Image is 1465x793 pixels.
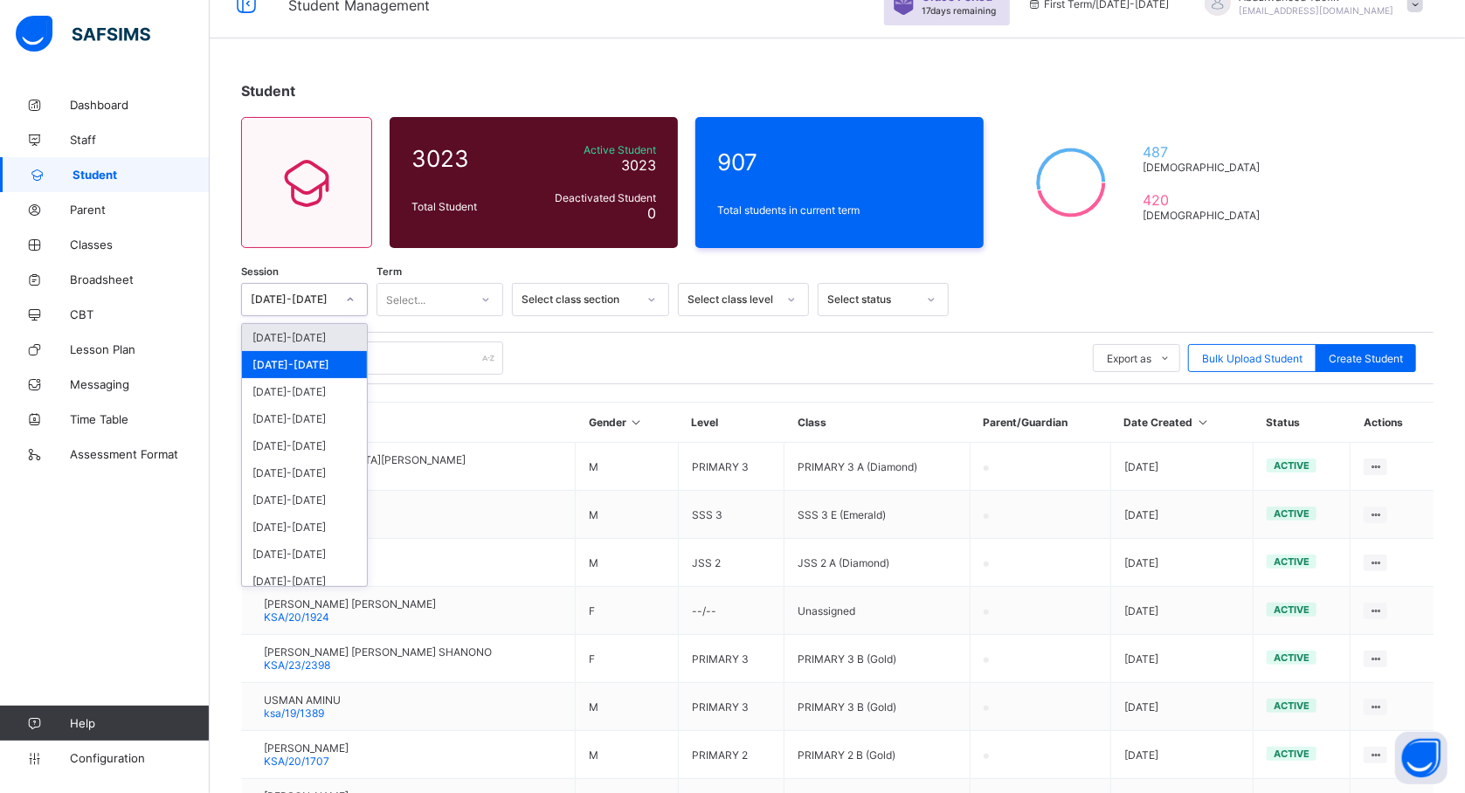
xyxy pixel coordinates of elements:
div: Total Student [407,196,528,217]
div: [DATE]-[DATE] [251,293,335,307]
span: CBT [70,307,210,321]
div: [DATE]-[DATE] [242,541,367,568]
div: [DATE]-[DATE] [242,351,367,378]
span: [DEMOGRAPHIC_DATA] [1143,209,1268,222]
span: Dashboard [70,98,210,112]
span: [DEMOGRAPHIC_DATA] [1143,161,1268,174]
span: active [1274,603,1310,616]
td: [DATE] [1111,587,1254,635]
div: Select status [827,293,916,307]
td: PRIMARY 3 B (Gold) [784,635,971,683]
td: M [576,443,678,491]
div: Select class section [522,293,637,307]
th: Actions [1351,403,1434,443]
td: [DATE] [1111,539,1254,587]
td: SSS 3 E (Emerald) [784,491,971,539]
span: 487 [1143,143,1268,161]
span: Bulk Upload Student [1202,352,1303,365]
span: 17 days remaining [922,5,996,16]
span: [EMAIL_ADDRESS][DOMAIN_NAME] [1240,5,1394,16]
span: Time Table [70,412,210,426]
td: PRIMARY 3 A (Diamond) [784,443,971,491]
button: Open asap [1395,732,1448,784]
span: Deactivated Student [532,191,656,204]
div: [DATE]-[DATE] [242,432,367,459]
td: [DATE] [1111,731,1254,779]
td: PRIMARY 2 B (Gold) [784,731,971,779]
span: Messaging [70,377,210,391]
span: Staff [70,133,210,147]
div: Select... [386,283,425,316]
td: PRIMARY 3 B (Gold) [784,683,971,731]
td: --/-- [678,587,784,635]
div: [DATE]-[DATE] [242,324,367,351]
td: JSS 2 [678,539,784,587]
th: Student [242,403,576,443]
td: M [576,491,678,539]
span: Assessment Format [70,447,210,461]
span: 420 [1143,191,1268,209]
td: PRIMARY 3 [678,635,784,683]
span: 3023 [411,145,523,172]
img: safsims [16,16,150,52]
td: [DATE] [1111,491,1254,539]
td: [DATE] [1111,683,1254,731]
td: M [576,683,678,731]
td: PRIMARY 3 [678,443,784,491]
span: Student [241,82,295,100]
span: active [1274,748,1310,760]
span: USMAN AMINU [264,693,341,707]
th: Date Created [1111,403,1254,443]
span: KSA/23/2398 [264,659,330,672]
span: Classes [70,238,210,252]
div: [DATE]-[DATE] [242,514,367,541]
span: Student [73,168,210,182]
span: Lesson Plan [70,342,210,356]
span: active [1274,652,1310,664]
span: [PERSON_NAME] [PERSON_NAME] SHANONO [264,645,492,659]
td: JSS 2 A (Diamond) [784,539,971,587]
th: Class [784,403,971,443]
th: Gender [576,403,678,443]
span: 0 [647,204,656,222]
span: KSA/20/1924 [264,610,329,624]
span: Help [70,716,209,730]
td: SSS 3 [678,491,784,539]
span: active [1274,507,1310,520]
div: Select class level [688,293,777,307]
th: Status [1254,403,1351,443]
div: [DATE]-[DATE] [242,459,367,486]
td: PRIMARY 2 [678,731,784,779]
span: 907 [717,148,962,176]
div: [DATE]-[DATE] [242,486,367,514]
span: active [1274,459,1310,472]
span: active [1274,700,1310,712]
span: Broadsheet [70,272,210,286]
span: 3023 [621,156,656,174]
span: [PERSON_NAME] [PERSON_NAME] [264,597,436,610]
span: Create Student [1329,352,1403,365]
div: [DATE]-[DATE] [242,568,367,595]
span: ksa/19/1389 [264,707,324,720]
td: [DATE] [1111,635,1254,683]
div: [DATE]-[DATE] [242,405,367,432]
span: Total students in current term [717,203,962,217]
div: [DATE]-[DATE] [242,378,367,405]
span: Term [377,265,402,278]
td: M [576,539,678,587]
th: Parent/Guardian [971,403,1111,443]
i: Sort in Ascending Order [629,416,644,429]
span: Configuration [70,751,209,765]
td: PRIMARY 3 [678,683,784,731]
span: active [1274,555,1310,568]
span: Active Student [532,143,656,156]
span: Session [241,265,279,278]
td: Unassigned [784,587,971,635]
i: Sort in Ascending Order [1196,416,1211,429]
span: KSA/20/1707 [264,755,329,768]
td: M [576,731,678,779]
th: Level [678,403,784,443]
span: [PERSON_NAME] [264,741,349,755]
span: Parent [70,203,210,217]
td: F [576,635,678,683]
